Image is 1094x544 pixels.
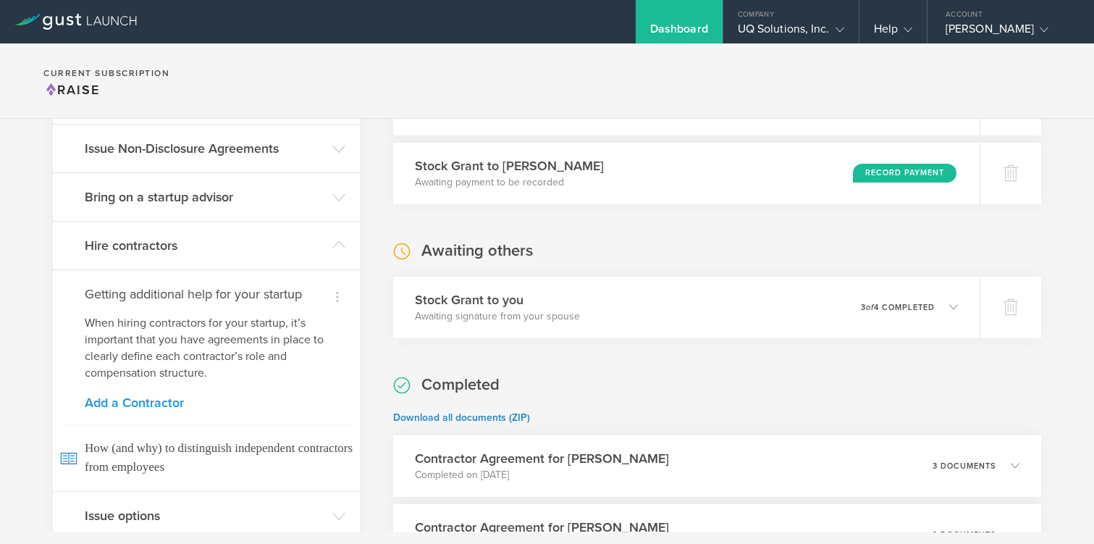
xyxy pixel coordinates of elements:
[85,236,325,255] h3: Hire contractors
[415,309,580,324] p: Awaiting signature from your spouse
[933,462,996,470] p: 3 documents
[415,175,604,190] p: Awaiting payment to be recorded
[421,374,500,396] h2: Completed
[85,188,325,206] h3: Bring on a startup advisor
[874,22,912,43] div: Help
[85,315,328,382] p: When hiring contractors for your startup, it’s important that you have agreements in place to cle...
[946,22,1069,43] div: [PERSON_NAME]
[85,506,325,525] h3: Issue options
[415,449,669,468] h3: Contractor Agreement for [PERSON_NAME]
[415,468,669,482] p: Completed on [DATE]
[421,240,533,261] h2: Awaiting others
[415,290,580,309] h3: Stock Grant to you
[738,22,844,43] div: UQ Solutions, Inc.
[393,411,530,424] a: Download all documents (ZIP)
[43,82,100,98] span: Raise
[853,164,956,183] div: Record Payment
[43,69,169,78] h2: Current Subscription
[650,22,708,43] div: Dashboard
[60,424,353,491] span: How (and why) to distinguish independent contractors from employees
[866,303,874,312] em: of
[933,531,996,539] p: 3 documents
[53,424,360,491] a: How (and why) to distinguish independent contractors from employees
[415,518,669,537] h3: Contractor Agreement for [PERSON_NAME]
[85,396,328,409] a: Add a Contractor
[85,285,328,304] h4: Getting additional help for your startup
[415,156,604,175] h3: Stock Grant to [PERSON_NAME]
[393,143,980,204] div: Stock Grant to [PERSON_NAME]Awaiting payment to be recordedRecord Payment
[85,139,325,158] h3: Issue Non-Disclosure Agreements
[861,304,935,311] p: 3 4 completed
